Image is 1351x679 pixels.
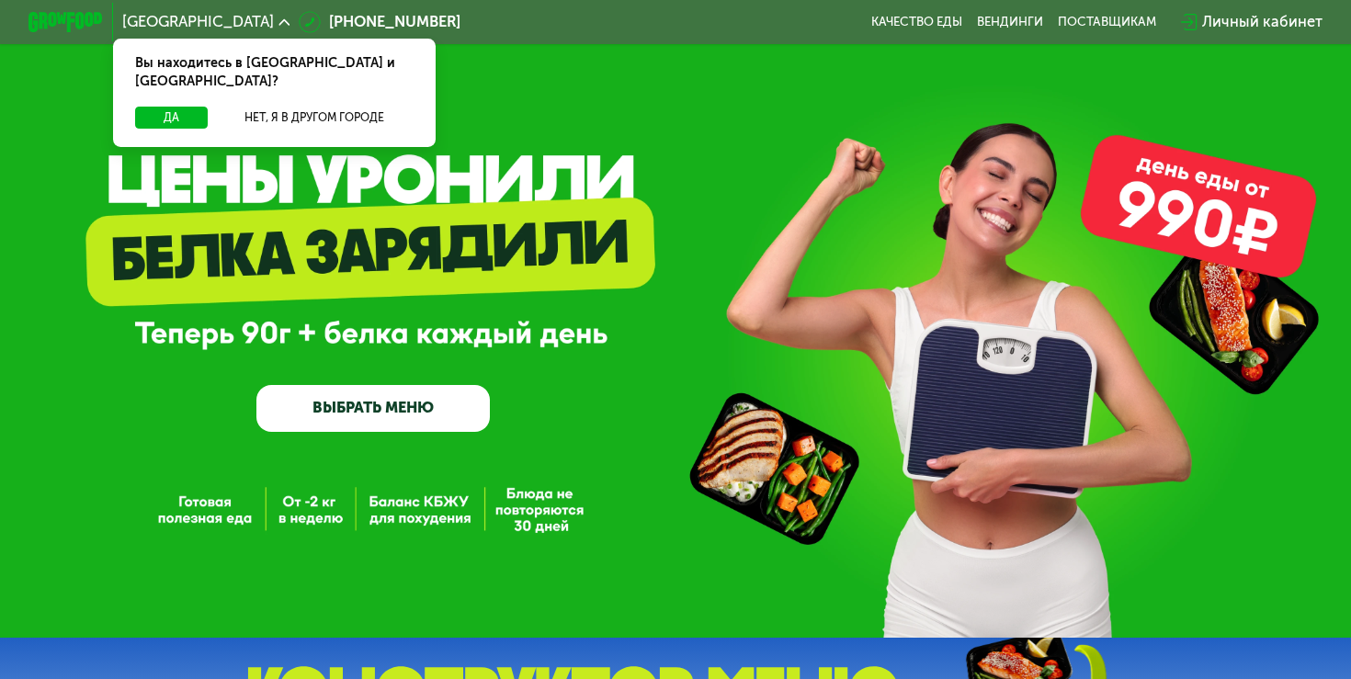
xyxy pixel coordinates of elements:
a: ВЫБРАТЬ МЕНЮ [256,385,490,432]
button: Нет, я в другом городе [215,107,413,130]
a: Качество еды [871,15,962,29]
a: Вендинги [977,15,1043,29]
div: поставщикам [1058,15,1156,29]
div: Личный кабинет [1202,11,1323,34]
button: Да [135,107,208,130]
a: [PHONE_NUMBER] [299,11,460,34]
span: [GEOGRAPHIC_DATA] [122,15,274,29]
div: Вы находитесь в [GEOGRAPHIC_DATA] и [GEOGRAPHIC_DATA]? [113,39,436,107]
